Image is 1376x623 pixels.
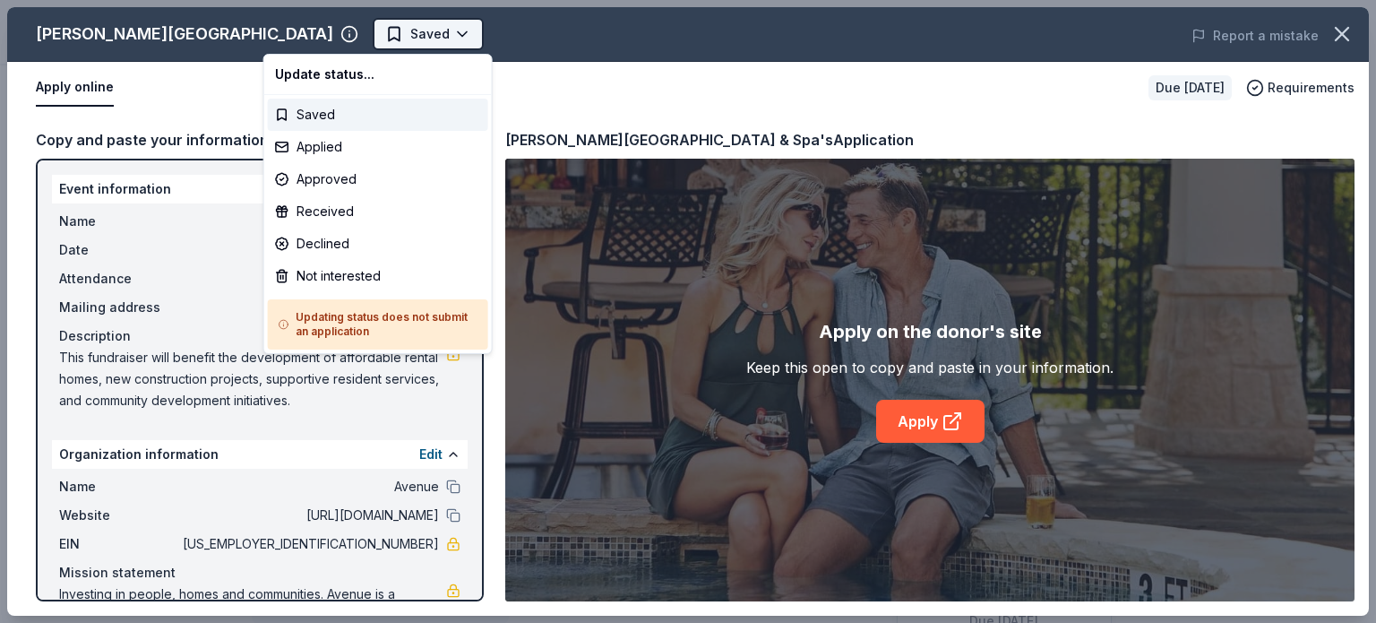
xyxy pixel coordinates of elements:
[352,22,489,43] span: Avenue Build Up Bash
[268,163,488,195] div: Approved
[268,99,488,131] div: Saved
[268,260,488,292] div: Not interested
[268,228,488,260] div: Declined
[268,195,488,228] div: Received
[268,131,488,163] div: Applied
[279,310,477,339] h5: Updating status does not submit an application
[268,58,488,91] div: Update status...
